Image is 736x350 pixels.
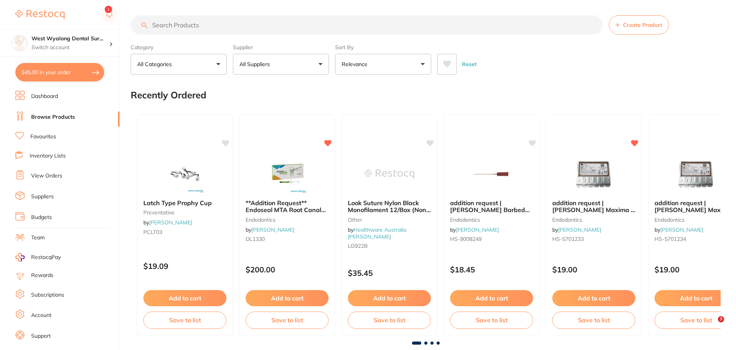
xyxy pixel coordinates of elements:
button: Add to cart [552,290,635,306]
span: by [552,226,601,233]
p: $35.45 [348,269,431,277]
small: PCLT03 [143,229,226,235]
b: Look Suture Nylon Black Monofilament 12/Box (Non-absorbable) - 922B - 4-0 18in/45cm RC 19mm 3/8 [348,199,431,214]
button: All Suppliers [233,54,329,75]
small: preventative [143,209,226,216]
button: Reset [460,54,479,75]
a: Favourites [30,133,56,141]
img: Restocq Logo [15,10,65,19]
button: Save to list [450,312,533,328]
button: Save to list [143,312,226,328]
b: Latch Type Prophy Cup [143,199,226,206]
a: Team [31,234,45,242]
a: RestocqPay [15,253,61,262]
a: [PERSON_NAME] [456,226,499,233]
img: addition request | Henry Schein Barbed Broach - 21mm - Size3 - Red - XF, 10-Pack [467,155,517,193]
span: by [450,226,499,233]
span: by [143,219,192,226]
button: All Categories [131,54,227,75]
a: Inventory Lists [30,152,66,160]
small: HS-9008249 [450,236,533,242]
button: Add to cart [143,290,226,306]
a: Dashboard [31,93,58,100]
button: Create Product [609,15,669,35]
button: Relevance [335,54,431,75]
p: $19.00 [552,265,635,274]
p: $18.45 [450,265,533,274]
p: All Categories [137,60,175,68]
img: **Addition Request** Endoseal MTA Root Canal Fill Mineral Trioxide Aggregate [262,155,312,193]
p: $19.09 [143,262,226,270]
span: RestocqPay [31,254,61,261]
a: Budgets [31,214,52,221]
a: Browse Products [31,113,75,121]
p: All Suppliers [239,60,273,68]
p: Relevance [342,60,370,68]
p: Switch account [32,44,109,51]
input: Search Products [131,15,603,35]
button: $45.00 in your order [15,63,104,81]
span: 3 [718,316,724,322]
a: Suppliers [31,193,54,201]
small: endodontics [246,217,329,223]
button: Save to list [348,312,431,328]
img: addition request | Henry Schein Maxima K Files - Sterile - 25mm - Size 10 - Lilac, 6-Pack [671,155,721,193]
span: Create Product [623,22,662,28]
a: [PERSON_NAME] [149,219,192,226]
small: endodontics [552,217,635,223]
h4: West Wyalong Dental Surgery (DentalTown 4) [32,35,109,43]
a: Support [31,332,51,340]
button: Add to cart [246,290,329,306]
button: Save to list [246,312,329,328]
a: Account [31,312,52,319]
small: DL1330 [246,236,329,242]
label: Supplier [233,44,329,51]
a: [PERSON_NAME] [660,226,703,233]
small: endodontics [450,217,533,223]
a: Rewards [31,272,53,279]
small: LO922B [348,243,431,249]
p: $200.00 [246,265,329,274]
a: [PERSON_NAME] [251,226,294,233]
button: Add to cart [450,290,533,306]
span: by [246,226,294,233]
a: [PERSON_NAME] [558,226,601,233]
b: addition request | Henry Schein Barbed Broach - 21mm - Size3 - Red - XF, 10-Pack [450,199,533,214]
iframe: Intercom live chat [702,316,721,335]
img: Look Suture Nylon Black Monofilament 12/Box (Non-absorbable) - 922B - 4-0 18in/45cm RC 19mm 3/8 [364,155,414,193]
a: Restocq Logo [15,6,65,23]
button: Save to list [552,312,635,328]
label: Sort By [335,44,431,51]
b: **Addition Request** Endoseal MTA Root Canal Fill Mineral Trioxide Aggregate [246,199,329,214]
a: View Orders [31,172,62,180]
b: addition request | Henry Schein Maxima K Files - Sterile - 25mm - Size 8 - Grey, 6-Pack [552,199,635,214]
small: HS-5701233 [552,236,635,242]
img: RestocqPay [15,253,25,262]
h2: Recently Ordered [131,90,206,101]
a: Healthware Australia [PERSON_NAME] [348,226,406,240]
img: West Wyalong Dental Surgery (DentalTown 4) [12,35,27,51]
img: Latch Type Prophy Cup [160,155,210,193]
label: Category [131,44,227,51]
small: other [348,217,431,223]
img: addition request | Henry Schein Maxima K Files - Sterile - 25mm - Size 8 - Grey, 6-Pack [569,155,619,193]
span: by [348,226,406,240]
button: Add to cart [348,290,431,306]
span: by [655,226,703,233]
a: Subscriptions [31,291,64,299]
